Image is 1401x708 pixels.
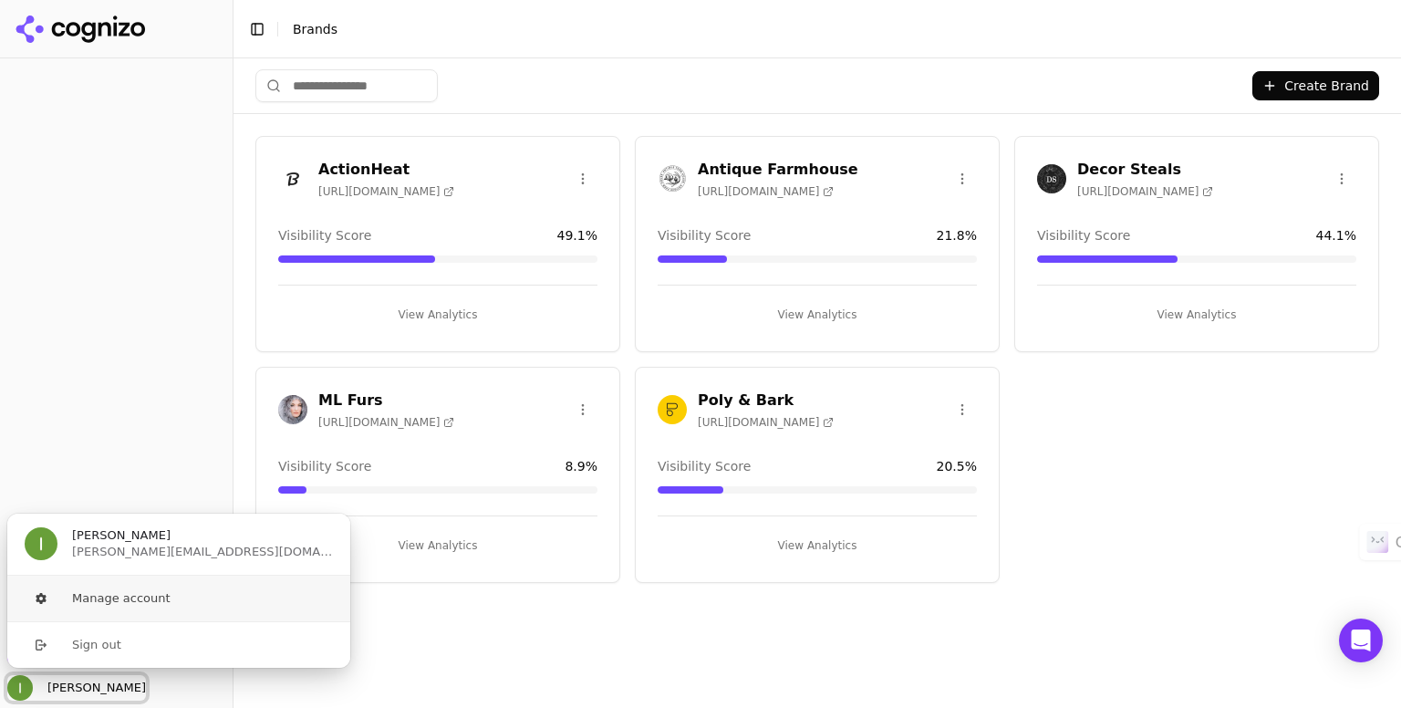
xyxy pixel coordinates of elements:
[293,20,1350,38] nav: breadcrumb
[40,680,146,696] span: [PERSON_NAME]
[658,457,751,475] span: Visibility Score
[1037,300,1356,329] button: View Analytics
[658,531,977,560] button: View Analytics
[278,164,307,193] img: ActionHeat
[293,22,337,36] span: Brands
[1077,184,1213,199] span: [URL][DOMAIN_NAME]
[698,184,834,199] span: [URL][DOMAIN_NAME]
[72,544,333,560] span: [PERSON_NAME][EMAIL_ADDRESS][DOMAIN_NAME]
[557,226,597,245] span: 49.1 %
[72,527,171,544] span: [PERSON_NAME]
[1252,71,1379,100] button: Create Brand
[1037,164,1066,193] img: Decor Steals
[278,531,597,560] button: View Analytics
[318,159,454,181] h3: ActionHeat
[278,457,371,475] span: Visibility Score
[1339,619,1383,662] div: Open Intercom Messenger
[658,300,977,329] button: View Analytics
[937,457,977,475] span: 20.5 %
[7,675,33,701] img: Ivan Cuxeva
[278,226,371,245] span: Visibility Score
[318,390,454,411] h3: ML Furs
[6,576,351,621] button: Manage account
[7,675,146,701] button: Close user button
[565,457,597,475] span: 8.9 %
[278,300,597,329] button: View Analytics
[937,226,977,245] span: 21.8 %
[698,415,834,430] span: [URL][DOMAIN_NAME]
[6,621,351,668] button: Sign out
[698,159,858,181] h3: Antique Farmhouse
[7,514,350,668] div: User button popover
[318,184,454,199] span: [URL][DOMAIN_NAME]
[1037,226,1130,245] span: Visibility Score
[278,395,307,424] img: ML Furs
[25,527,57,560] img: Ivan Cuxeva
[698,390,834,411] h3: Poly & Bark
[318,415,454,430] span: [URL][DOMAIN_NAME]
[1316,226,1356,245] span: 44.1 %
[658,164,687,193] img: Antique Farmhouse
[658,226,751,245] span: Visibility Score
[658,395,687,424] img: Poly & Bark
[1077,159,1213,181] h3: Decor Steals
